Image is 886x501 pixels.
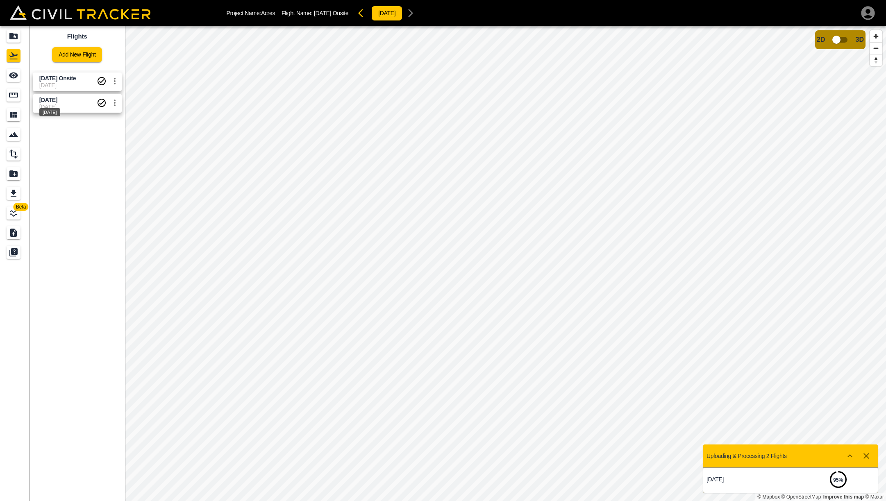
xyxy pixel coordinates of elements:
img: Civil Tracker [10,5,151,20]
a: Maxar [865,494,884,500]
div: [DATE] [39,108,60,116]
p: [DATE] [707,476,791,483]
a: OpenStreetMap [781,494,821,500]
button: Zoom in [870,30,882,42]
button: Reset bearing to north [870,54,882,66]
span: 2D [817,36,825,43]
a: Mapbox [757,494,780,500]
p: Uploading & Processing 2 Flights [707,453,787,459]
p: Flight Name: [282,10,348,16]
p: Project Name: Acres [227,10,275,16]
span: [DATE] Onsite [314,10,348,16]
canvas: Map [125,26,886,501]
span: 3D [856,36,864,43]
button: [DATE] [371,6,402,21]
button: Show more [842,448,858,464]
strong: 95 % [833,477,843,483]
a: Map feedback [823,494,864,500]
button: Zoom out [870,42,882,54]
